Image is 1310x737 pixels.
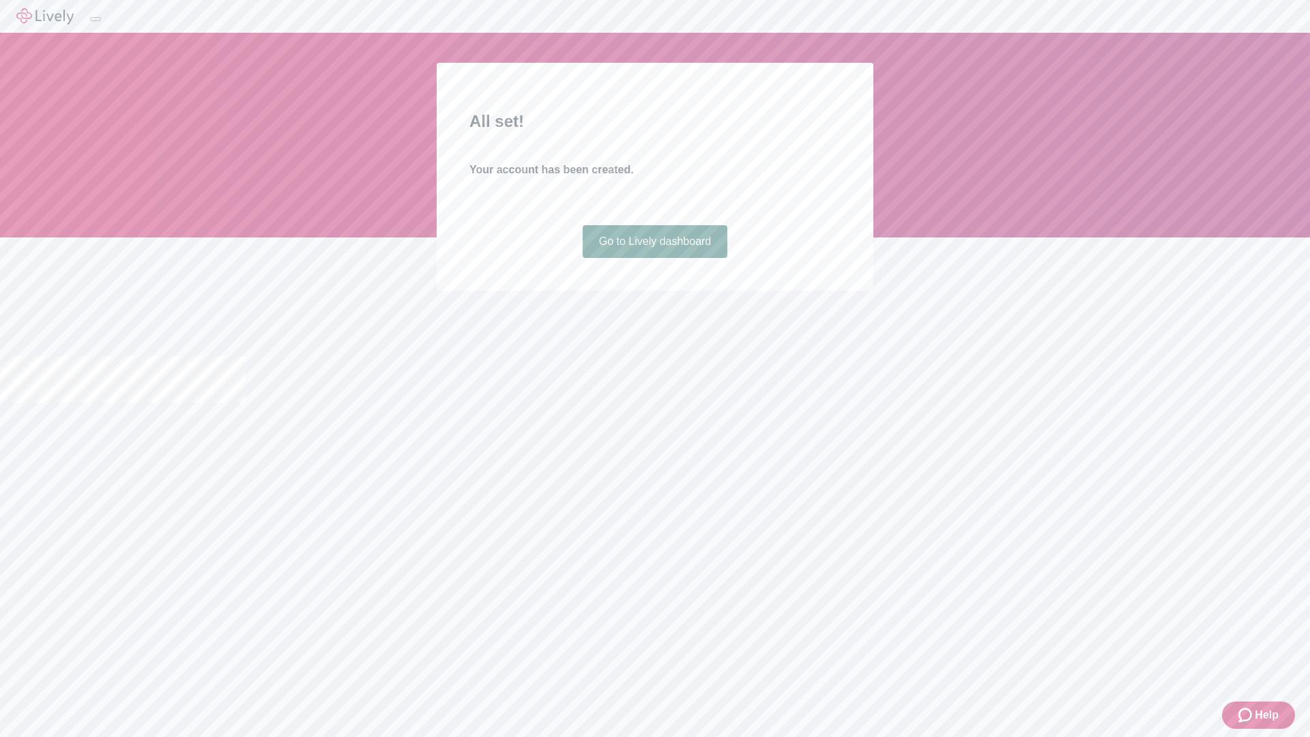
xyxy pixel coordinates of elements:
[1255,707,1279,723] span: Help
[90,17,101,21] button: Log out
[469,162,841,178] h4: Your account has been created.
[583,225,728,258] a: Go to Lively dashboard
[1238,707,1255,723] svg: Zendesk support icon
[1222,702,1295,729] button: Zendesk support iconHelp
[469,109,841,134] h2: All set!
[16,8,74,25] img: Lively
